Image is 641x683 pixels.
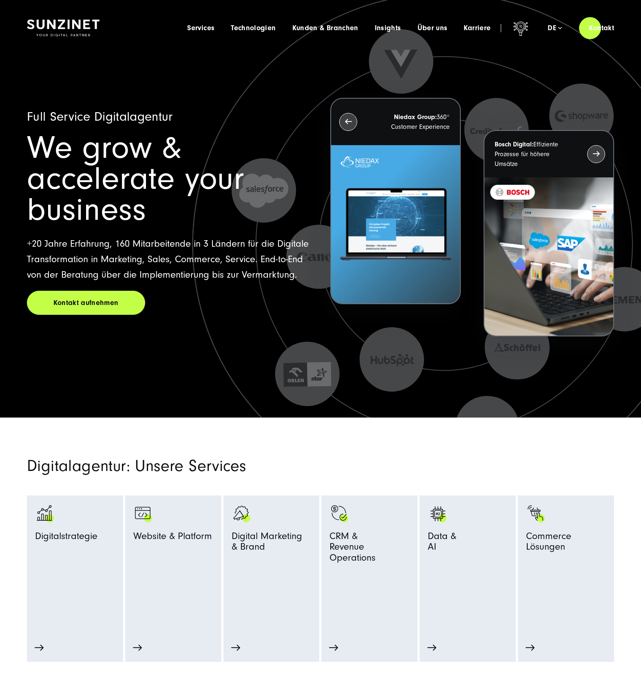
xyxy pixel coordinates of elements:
img: SUNZINET Full Service Digital Agentur [27,20,99,37]
a: Insights [375,24,401,32]
p: +20 Jahre Erfahrung, 160 Mitarbeitende in 3 Ländern für die Digitale Transformation in Marketing,... [27,236,311,283]
button: Bosch Digital:Effiziente Prozesse für höhere Umsätze BOSCH - Kundeprojekt - Digital Transformatio... [484,130,614,337]
a: Bild eines Fingers, der auf einen schwarzen Einkaufswagen mit grünen Akzenten klickt: Digitalagen... [526,504,606,623]
span: Full Service Digitalagentur [27,109,173,124]
a: Über uns [418,24,448,32]
button: Niedax Group:360° Customer Experience Letztes Projekt von Niedax. Ein Laptop auf dem die Niedax W... [330,98,461,305]
h2: Digitalagentur: Unsere Services [27,458,414,474]
a: advertising-megaphone-business-products_black advertising-megaphone-business-products_white Digit... [232,504,312,606]
span: Digital Marketing & Brand [232,531,302,556]
a: Browser Symbol als Zeichen für Web Development - Digitalagentur SUNZINET programming-browser-prog... [133,504,213,623]
div: de [548,24,562,32]
span: Website & Platform [133,531,212,545]
strong: Niedax Group: [394,113,437,121]
strong: Bosch Digital: [495,141,533,148]
a: Technologien [231,24,276,32]
a: analytics-graph-bar-business analytics-graph-bar-business_white Digitalstrategie [35,504,115,623]
p: Effiziente Prozesse für höhere Umsätze [495,139,572,169]
span: Digitalstrategie [35,531,97,545]
a: Kontakt aufnehmen [27,291,145,315]
img: BOSCH - Kundeprojekt - Digital Transformation Agentur SUNZINET [484,177,613,336]
a: KI KI Data &AI [428,504,508,606]
a: Symbol mit einem Haken und einem Dollarzeichen. monetization-approve-business-products_white CRM ... [329,504,409,623]
span: Data & AI [428,531,456,556]
a: Karriere [464,24,491,32]
h1: We grow & accelerate your business [27,133,311,225]
a: Kunden & Branchen [292,24,358,32]
span: Commerce Lösungen [526,531,606,556]
span: CRM & Revenue Operations [329,531,409,567]
p: 360° Customer Experience [372,112,450,132]
img: Letztes Projekt von Niedax. Ein Laptop auf dem die Niedax Website geöffnet ist, auf blauem Hinter... [331,145,460,304]
a: Kontakt [579,16,624,40]
a: Services [187,24,214,32]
